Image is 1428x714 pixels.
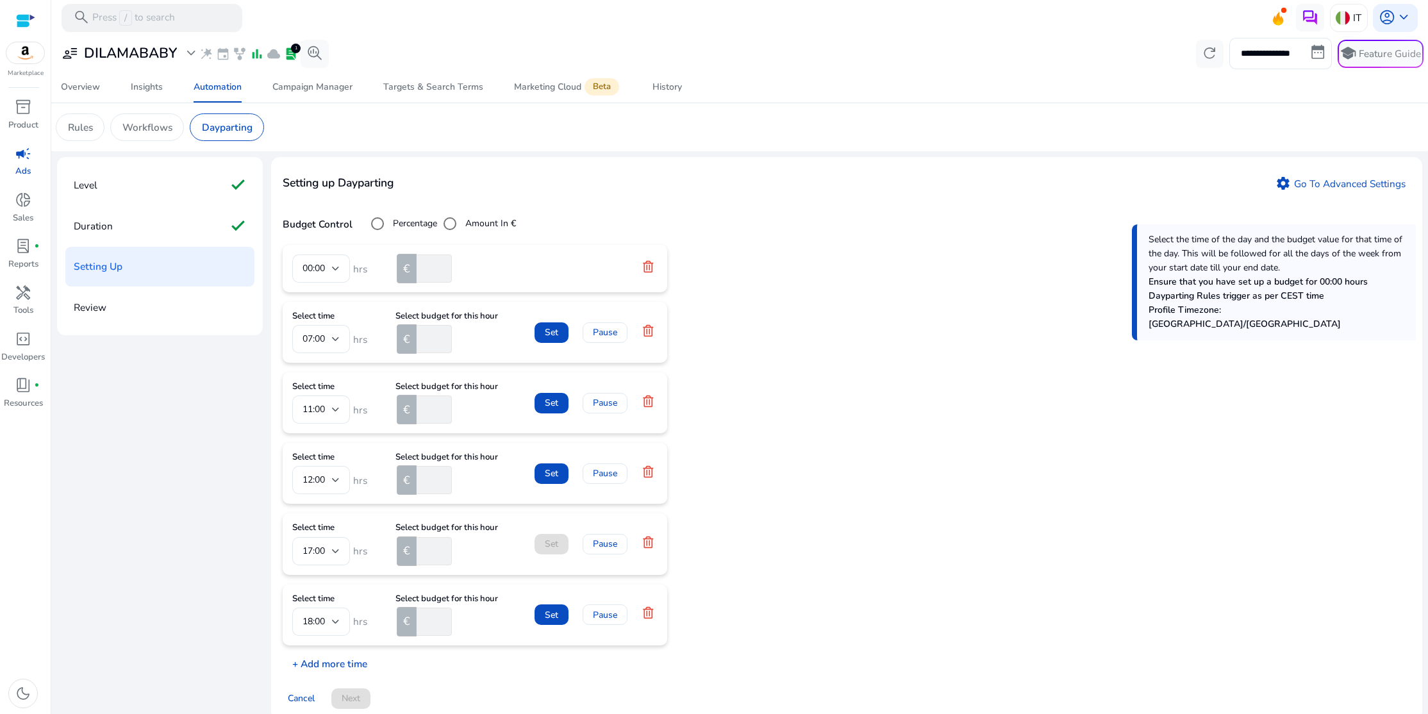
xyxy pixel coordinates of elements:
span: hrs [350,332,367,347]
p: Rules [68,120,93,135]
span: hrs [350,544,367,558]
span: donut_small [15,192,31,208]
button: Pause [583,534,627,554]
span: Pause [593,537,617,551]
span: Beta [585,78,619,95]
span: 11:00 [303,403,325,415]
p: Resources [4,397,43,410]
mat-radio-group: budget control [355,211,516,237]
button: Set [535,463,569,484]
p: Setting Up [74,255,122,278]
b: Budget Control [283,217,353,231]
h6: Select time [292,452,367,463]
span: € [403,331,410,347]
p: Press to search [92,10,175,26]
span: cloud [267,47,281,61]
span: € [403,542,410,559]
p: Feature Guide [1359,47,1421,61]
span: hrs [350,262,367,276]
span: inventory_2 [15,99,31,115]
p: + Add more time [283,650,367,671]
span: Set [545,326,558,339]
span: lab_profile [284,47,298,61]
p: Duration [74,215,113,237]
div: History [652,83,682,92]
div: Keyword (traffico) [143,76,213,84]
span: € [403,613,410,629]
img: amazon.svg [6,42,45,63]
span: Set [545,396,558,410]
span: Pause [593,608,617,622]
mat-icon: check [229,174,246,196]
p: Developers [1,351,45,364]
button: Pause [583,393,627,413]
span: hrs [350,403,367,417]
button: schoolFeature Guide [1338,40,1424,68]
p: Review [74,296,106,319]
span: fiber_manual_record [34,244,40,249]
mat-icon: settings [1275,176,1291,191]
b: Dayparting Rules trigger as per CEST time [1149,290,1324,302]
p: Marketplace [8,69,44,78]
div: Marketing Cloud [514,81,622,93]
button: refresh [1196,40,1224,68]
h6: Select budget for this hour [395,594,498,604]
p: Level [74,174,97,196]
img: tab_domain_overview_orange.svg [53,74,63,85]
h6: Select budget for this hour [395,452,498,463]
p: Workflows [122,120,172,135]
span: refresh [1201,45,1218,62]
img: website_grey.svg [21,33,31,44]
label: Amount In € [463,217,516,230]
span: Pause [593,467,617,480]
div: Campaign Manager [272,83,353,92]
span: account_circle [1379,9,1395,26]
span: Set [545,608,558,622]
div: Automation [194,83,242,92]
mat-icon: check [229,215,246,237]
button: Cancel [283,688,320,709]
b: Ensure that you have set up a budget for 00:00 hours [1149,276,1368,288]
span: event [216,47,230,61]
span: book_4 [15,377,31,394]
span: lab_profile [15,238,31,254]
h6: Select time [292,382,367,392]
span: search [73,9,90,26]
p: IT [1353,6,1361,29]
h6: Select budget for this hour [395,311,498,322]
button: search_insights [301,40,329,68]
b: Profile Timezone: [GEOGRAPHIC_DATA]/[GEOGRAPHIC_DATA] [1149,304,1341,330]
span: bar_chart [250,47,264,61]
span: Pause [593,326,617,339]
span: campaign [15,145,31,162]
button: Pause [583,322,627,343]
h6: Select time [292,311,367,322]
span: € [403,401,410,418]
span: 18:00 [303,615,325,627]
button: Set [535,604,569,625]
img: tab_keywords_by_traffic_grey.svg [129,74,139,85]
p: Dayparting [202,120,253,135]
h3: DILAMABABY [84,45,177,62]
a: Go To Advanced Settings [1270,173,1411,194]
h6: Select budget for this hour [395,382,498,392]
p: Tools [13,304,33,317]
button: Pause [583,604,627,625]
p: Reports [8,258,38,271]
span: expand_more [183,45,199,62]
h6: Select time [292,594,367,604]
span: dark_mode [15,685,31,702]
div: Targets & Search Terms [383,83,483,92]
h6: Select budget for this hour [395,523,498,533]
button: Set [535,393,569,413]
span: € [403,472,410,488]
span: / [119,10,131,26]
label: Percentage [390,217,437,230]
span: 17:00 [303,545,325,557]
span: user_attributes [62,45,78,62]
button: Set [535,322,569,343]
h6: Select time [292,523,367,533]
span: search_insights [306,45,323,62]
span: handyman [15,285,31,301]
span: Set [545,467,558,480]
